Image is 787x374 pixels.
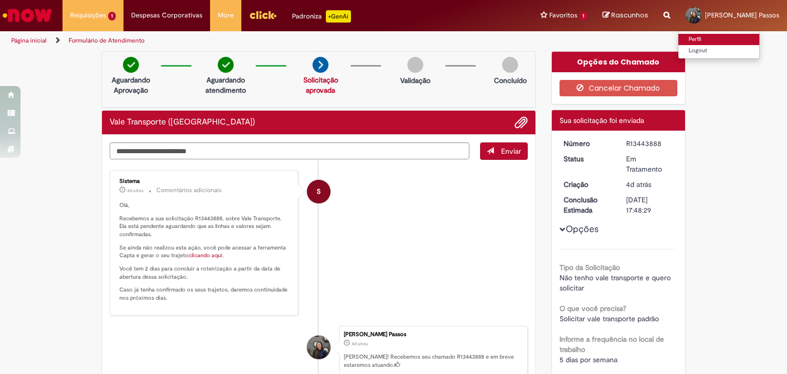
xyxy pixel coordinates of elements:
p: Aguardando atendimento [201,75,251,95]
div: [PERSON_NAME] Passos [344,331,522,338]
div: Padroniza [292,10,351,23]
small: Comentários adicionais [156,186,222,195]
span: Favoritos [549,10,577,20]
div: Opções do Chamado [552,52,686,72]
img: click_logo_yellow_360x200.png [249,7,277,23]
span: Enviar [501,147,521,156]
time: 25/08/2025 11:48:27 [351,341,368,347]
a: clicando aqui. [189,252,224,259]
img: img-circle-grey.png [502,57,518,73]
b: Tipo da Solicitação [560,263,620,272]
p: Você tem 2 dias para concluir a roteirização a partir da data de abertura dessa solicitação. [119,265,290,281]
b: O que você precisa? [560,304,626,313]
span: Solicitar vale transporte padrão [560,314,659,323]
span: Não tenho vale transporte e quero solicitar [560,273,673,293]
dt: Conclusão Estimada [556,195,619,215]
p: Se ainda não realizou esta ação, você pode acessar a ferramenta Capta e gerar o seu trajeto [119,244,290,260]
a: Perfil [678,34,759,45]
span: 4d atrás [626,180,651,189]
button: Adicionar anexos [514,116,528,129]
button: Cancelar Chamado [560,80,678,96]
span: 1 [108,12,116,20]
span: Sua solicitação foi enviada [560,116,644,125]
p: +GenAi [326,10,351,23]
p: Aguardando Aprovação [106,75,156,95]
b: Informe a frequência no local de trabalho [560,335,664,354]
a: Solicitação aprovada [303,75,338,95]
span: Requisições [70,10,106,20]
div: 25/08/2025 11:48:27 [626,179,674,190]
a: Página inicial [11,36,47,45]
img: img-circle-grey.png [407,57,423,73]
div: System [307,180,330,203]
h2: Vale Transporte (VT) Histórico de tíquete [110,118,255,127]
dt: Número [556,138,619,149]
time: 25/08/2025 11:48:27 [626,180,651,189]
p: [PERSON_NAME]! Recebemos seu chamado R13443888 e em breve estaremos atuando. [344,353,522,369]
div: Helena Esteves Passos [307,336,330,359]
a: Logout [678,45,759,56]
span: Despesas Corporativas [131,10,202,20]
span: 1 [579,12,587,20]
div: Sistema [119,178,290,184]
div: Em Tratamento [626,154,674,174]
img: check-circle-green.png [123,57,139,73]
span: 4d atrás [127,188,143,194]
span: 4d atrás [351,341,368,347]
span: 5 dias por semana [560,355,617,364]
time: 25/08/2025 11:48:29 [127,188,143,194]
ul: Trilhas de página [8,31,517,50]
p: Concluído [494,75,527,86]
a: Formulário de Atendimento [69,36,144,45]
button: Enviar [480,142,528,160]
span: More [218,10,234,20]
img: arrow-next.png [313,57,328,73]
p: Olá, [119,201,290,210]
p: Caso já tenha confirmado os seus trajetos, daremos continuidade nos próximos dias. [119,286,290,302]
dt: Criação [556,179,619,190]
p: Validação [400,75,430,86]
span: S [317,179,321,204]
div: R13443888 [626,138,674,149]
p: Recebemos a sua solicitação R13443888, sobre Vale Transporte. Ela está pendente aguardando que as... [119,215,290,239]
dt: Status [556,154,619,164]
textarea: Digite sua mensagem aqui... [110,142,469,160]
a: Rascunhos [603,11,648,20]
span: Rascunhos [611,10,648,20]
div: [DATE] 17:48:29 [626,195,674,215]
span: [PERSON_NAME] Passos [705,11,779,19]
img: ServiceNow [1,5,54,26]
img: check-circle-green.png [218,57,234,73]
